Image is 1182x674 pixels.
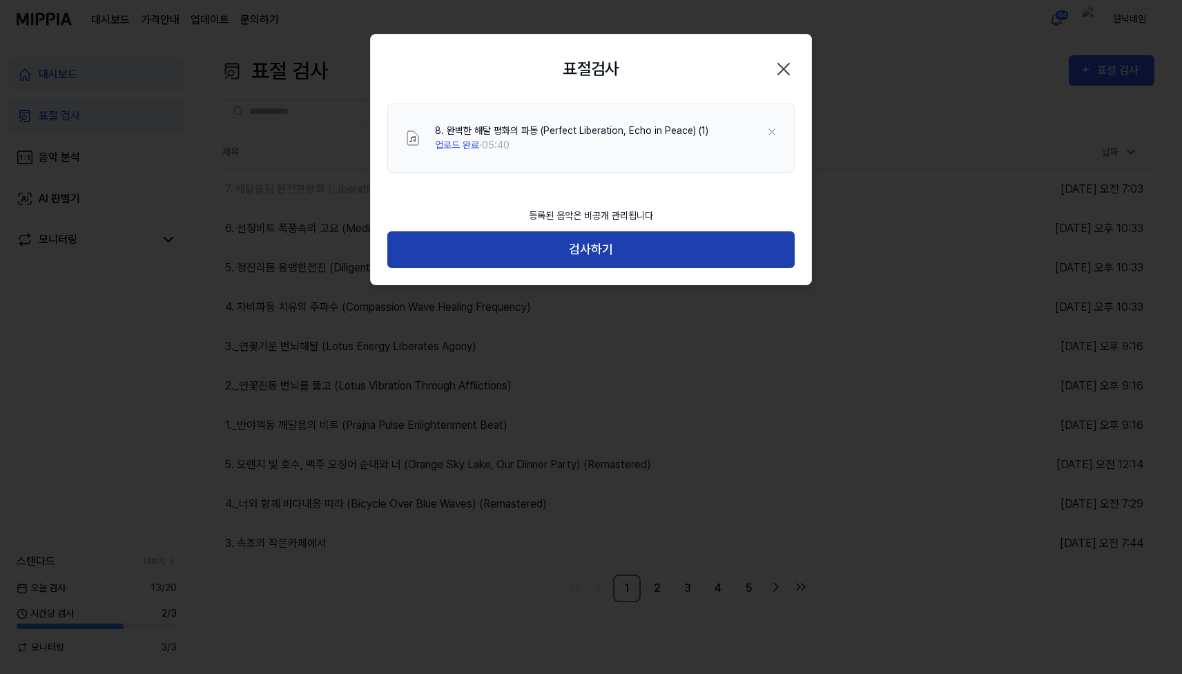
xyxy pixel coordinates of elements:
div: 등록된 음악은 비공개 관리됩니다 [521,200,661,231]
div: · 05:40 [435,138,708,153]
h2: 표절검사 [563,57,619,81]
div: 8. 완벽한 해탈 평화의 파동 (Perfect Liberation, Echo in Peace) (1) [435,124,708,138]
span: 업로드 완료 [435,139,479,151]
img: File Select [405,130,421,146]
button: 검사하기 [387,231,795,268]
